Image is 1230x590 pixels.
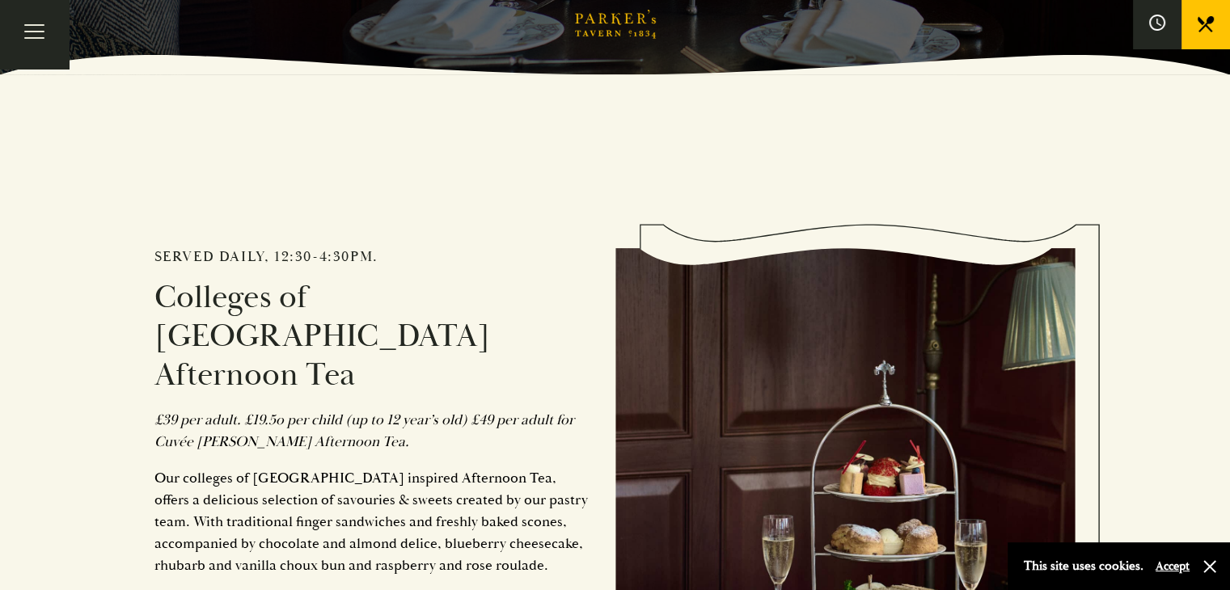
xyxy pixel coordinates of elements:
p: Our colleges of [GEOGRAPHIC_DATA] inspired Afternoon Tea, offers a delicious selection of savouri... [154,467,591,576]
h3: Colleges of [GEOGRAPHIC_DATA] Afternoon Tea [154,278,591,394]
p: This site uses cookies. [1024,554,1143,578]
button: Close and accept [1202,558,1218,575]
em: £39 per adult. £19.5o per child (up to 12 year’s old) £49 per adult for Cuvée [PERSON_NAME] After... [154,411,574,451]
button: Accept [1156,558,1190,574]
h2: Served daily, 12:30-4:30pm. [154,248,591,266]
